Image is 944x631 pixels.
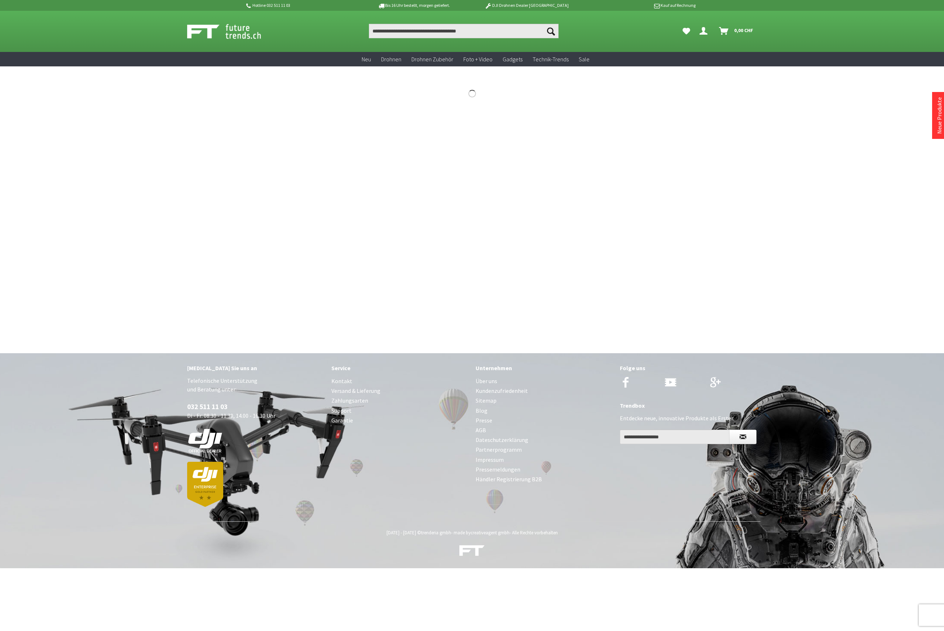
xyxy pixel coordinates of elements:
a: Sitemap [476,396,613,406]
a: AGB [476,425,613,435]
img: Shop Futuretrends - zur Startseite wechseln [187,22,277,40]
a: Dein Konto [697,24,713,38]
span: Gadgets [503,56,522,63]
p: Telefonische Unterstützung und Beratung unter: Di - Fr: 08:30 - 11.30, 14.00 - 16.30 Uhr [187,376,324,507]
p: Hotline 032 511 11 03 [245,1,357,10]
div: Unternehmen [476,363,613,373]
div: [DATE] - [DATE] © - made by - Alle Rechte vorbehalten [189,530,755,536]
input: Produkt, Marke, Kategorie, EAN, Artikelnummer… [369,24,559,38]
a: Drohnen [376,52,406,67]
a: Garantie [331,416,468,425]
p: Kauf auf Rechnung [583,1,696,10]
a: DJI Drohnen, Trends & Gadgets Shop [459,546,485,559]
a: Blog [476,406,613,416]
a: Über uns [476,376,613,386]
span: Drohnen [381,56,401,63]
span: Drohnen Zubehör [411,56,453,63]
p: Entdecke neue, innovative Produkte als Erster. [620,414,757,422]
a: Zahlungsarten [331,396,468,406]
a: Händler Registrierung B2B [476,474,613,484]
a: Meine Favoriten [679,24,694,38]
a: Impressum [476,455,613,465]
a: Technik-Trends [528,52,574,67]
a: 032 511 11 03 [187,402,228,411]
a: Neue Produkte [936,97,943,134]
div: Trendbox [620,401,757,410]
a: Dateschutzerklärung [476,435,613,445]
img: ft-white-trans-footer.png [459,545,485,556]
button: Newsletter abonnieren [729,430,756,444]
span: Foto + Video [463,56,493,63]
a: Presse [476,416,613,425]
button: Suchen [543,24,559,38]
input: Ihre E-Mail Adresse [620,430,729,444]
div: Folge uns [620,363,757,373]
span: Technik-Trends [533,56,569,63]
a: Sale [574,52,595,67]
a: Warenkorb [716,24,757,38]
a: Neu [357,52,376,67]
p: DJI Drohnen Dealer [GEOGRAPHIC_DATA] [470,1,583,10]
a: Foto + Video [458,52,498,67]
span: 0,00 CHF [734,25,753,36]
span: Neu [362,56,371,63]
span: Sale [579,56,590,63]
p: Bis 16 Uhr bestellt, morgen geliefert. [358,1,470,10]
a: Gadgets [498,52,528,67]
a: creativeagent gmbh [471,530,510,536]
div: Service [331,363,468,373]
a: Drohnen Zubehör [406,52,458,67]
a: Kundenzufriedenheit [476,386,613,396]
a: Pressemeldungen [476,465,613,474]
img: dji-partner-enterprise_goldLoJgYOWPUIEBO.png [187,462,223,507]
a: Partnerprogramm [476,445,613,455]
div: [MEDICAL_DATA] Sie uns an [187,363,324,373]
a: Versand & Lieferung [331,386,468,396]
a: trenderia gmbh [421,530,451,536]
a: Kontakt [331,376,468,386]
a: Support [331,406,468,416]
img: white-dji-schweiz-logo-official_140x140.png [187,429,223,453]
